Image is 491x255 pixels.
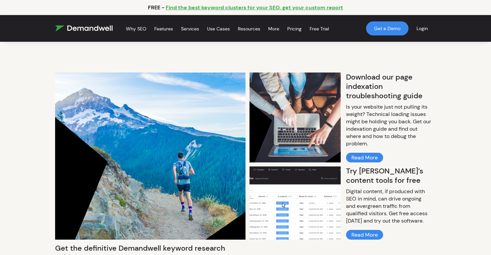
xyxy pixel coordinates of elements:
[181,18,199,40] a: Services
[346,230,383,240] a: Read More
[268,18,279,40] a: More
[55,25,113,31] img: Demandwell Logo
[310,18,329,40] a: Free Trial
[250,73,341,162] img: AI-Copywriting-and-Internal-Linking-Tech-Enabled-SEO-Drives-Faster-Outcomes.png
[346,103,432,147] p: Is your website just not pulling its weight? Technical loading issues might be holding you back. ...
[346,188,432,225] p: Digital content, if produced with SEO in mind, can drive ongoing and evergreen traffic from quali...
[346,153,383,162] a: Read More
[238,18,260,40] a: Resources
[366,21,408,35] a: Get a Demo
[166,4,343,11] a: Find the best keyword clusters for your SEO, get your custom report
[287,18,302,40] a: Pricing
[346,73,432,103] h2: Download our page indexation troubleshooting guide
[207,18,230,40] a: Use Cases
[408,17,436,39] a: Login
[250,166,341,240] img: Homepage_Content.gif
[148,4,164,11] p: FREE -
[154,18,173,40] a: Features
[346,166,432,188] h2: Try [PERSON_NAME]’s content tools for free
[55,73,246,240] img: AI-Writer-Feature-Release.png
[126,18,146,40] a: Why SEO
